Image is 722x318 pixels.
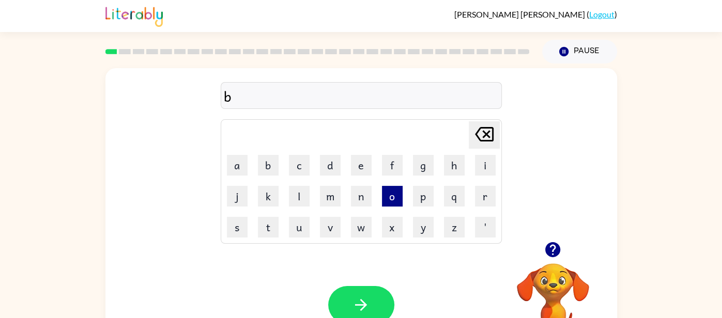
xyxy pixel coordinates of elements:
button: z [444,217,465,237]
span: [PERSON_NAME] [PERSON_NAME] [454,9,587,19]
button: n [351,186,372,206]
button: f [382,155,403,176]
button: d [320,155,341,176]
button: c [289,155,310,176]
a: Logout [589,9,615,19]
button: s [227,217,248,237]
button: u [289,217,310,237]
button: r [475,186,496,206]
button: y [413,217,434,237]
button: a [227,155,248,176]
button: l [289,186,310,206]
button: h [444,155,465,176]
div: ( ) [454,9,617,19]
button: k [258,186,279,206]
button: v [320,217,341,237]
button: j [227,186,248,206]
button: Pause [542,40,617,63]
button: e [351,155,372,176]
button: t [258,217,279,237]
button: x [382,217,403,237]
div: b [224,85,499,107]
button: q [444,186,465,206]
button: m [320,186,341,206]
button: o [382,186,403,206]
button: g [413,155,434,176]
button: i [475,155,496,176]
button: w [351,217,372,237]
img: Literably [105,4,163,27]
button: p [413,186,434,206]
button: b [258,155,279,176]
button: ' [475,217,496,237]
